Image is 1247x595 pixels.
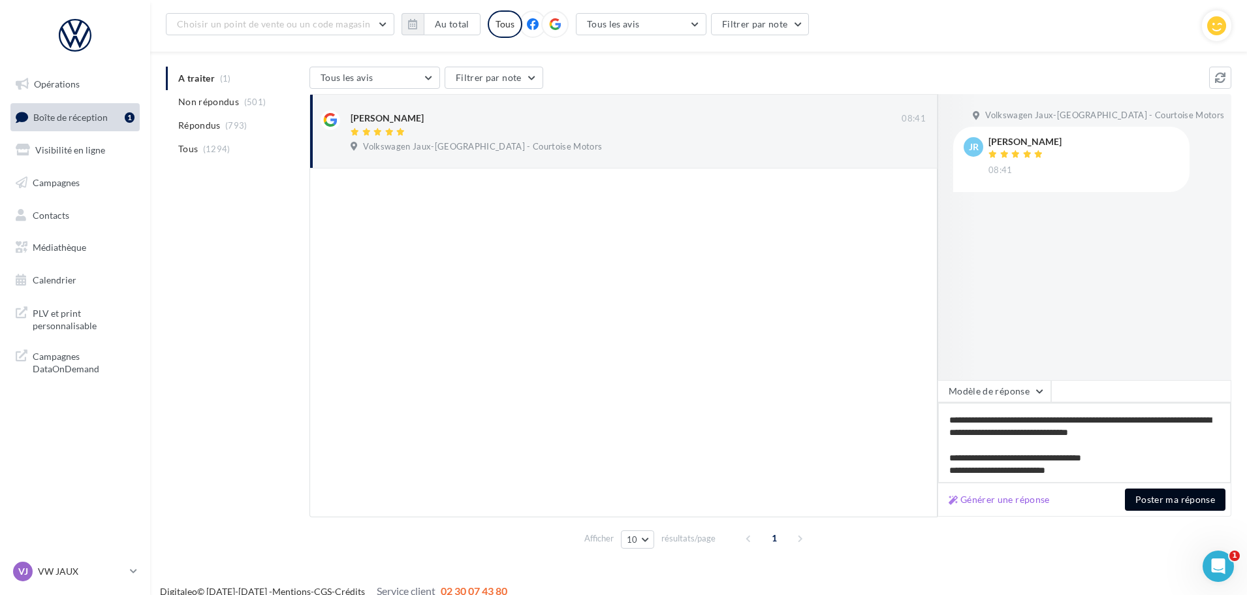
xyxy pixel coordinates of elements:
span: Choisir un point de vente ou un code magasin [177,18,370,29]
button: Modèle de réponse [938,380,1051,402]
a: Visibilité en ligne [8,137,142,164]
span: 10 [627,534,638,545]
span: Tous les avis [321,72,373,83]
span: Médiathèque [33,242,86,253]
a: Boîte de réception1 [8,103,142,131]
span: Répondus [178,119,221,132]
div: Tous [488,10,522,38]
iframe: Intercom live chat [1203,551,1234,582]
a: VJ VW JAUX [10,559,140,584]
a: Médiathèque [8,234,142,261]
button: Au total [402,13,481,35]
span: (793) [225,120,247,131]
button: Poster ma réponse [1125,489,1225,511]
button: Générer une réponse [943,492,1055,507]
span: 1 [764,528,785,549]
a: Campagnes [8,169,142,197]
a: Contacts [8,202,142,229]
span: 08:41 [988,165,1013,176]
span: Opérations [34,78,80,89]
span: VJ [18,565,28,578]
button: Tous les avis [309,67,440,89]
a: Opérations [8,71,142,98]
span: (501) [244,97,266,107]
span: Non répondus [178,95,239,108]
button: Tous les avis [576,13,706,35]
span: Tous [178,142,198,155]
span: (1294) [203,144,230,154]
div: 1 [125,112,134,123]
button: Choisir un point de vente ou un code magasin [166,13,394,35]
button: 10 [621,530,654,549]
button: Filtrer par note [445,67,543,89]
div: [PERSON_NAME] [988,137,1062,146]
span: Afficher [584,532,614,545]
span: Jr [969,140,979,153]
a: Calendrier [8,266,142,294]
span: Campagnes [33,177,80,188]
a: PLV et print personnalisable [8,299,142,338]
span: Contacts [33,209,69,220]
span: Boîte de réception [33,111,108,122]
span: Volkswagen Jaux-[GEOGRAPHIC_DATA] - Courtoise Motors [363,141,602,153]
span: Campagnes DataOnDemand [33,347,134,376]
div: [PERSON_NAME] [351,112,424,125]
span: 1 [1229,551,1240,561]
p: VW JAUX [38,565,125,578]
span: Volkswagen Jaux-[GEOGRAPHIC_DATA] - Courtoise Motors [985,110,1224,121]
span: PLV et print personnalisable [33,304,134,332]
span: résultats/page [661,532,716,545]
button: Au total [424,13,481,35]
span: 08:41 [902,113,926,125]
span: Tous les avis [587,18,640,29]
span: Calendrier [33,274,76,285]
span: Visibilité en ligne [35,144,105,155]
a: Campagnes DataOnDemand [8,342,142,381]
button: Filtrer par note [711,13,810,35]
